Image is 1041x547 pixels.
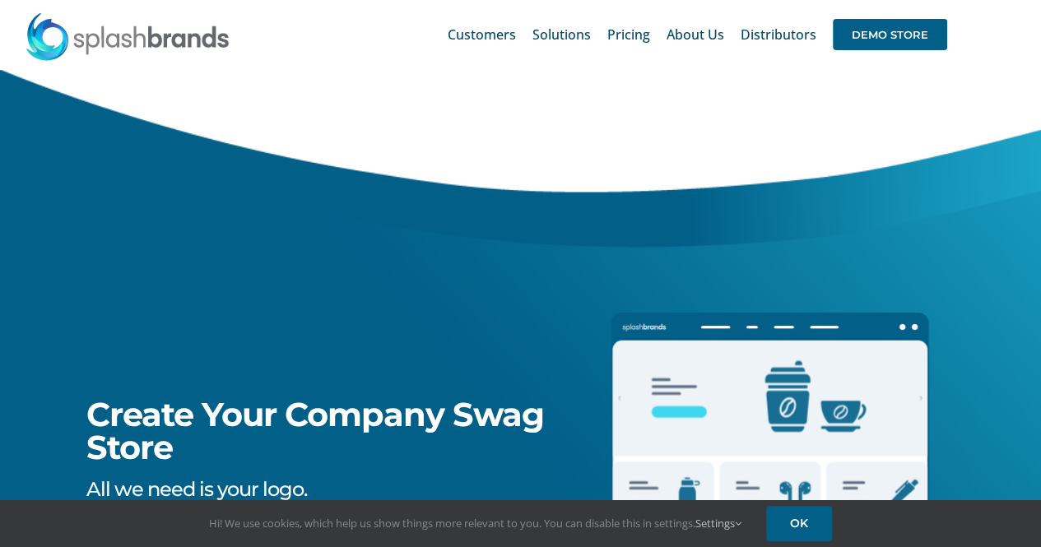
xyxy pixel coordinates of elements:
[695,516,741,531] a: Settings
[25,12,230,61] img: SplashBrands.com Logo
[766,506,832,541] a: OK
[448,8,947,61] nav: Main Menu
[532,28,591,41] span: Solutions
[833,8,947,61] a: DEMO STORE
[448,28,516,41] span: Customers
[833,19,947,50] span: DEMO STORE
[86,394,544,467] span: Create Your Company Swag Store
[741,28,816,41] span: Distributors
[667,28,724,41] span: About Us
[448,8,516,61] a: Customers
[741,8,816,61] a: Distributors
[607,8,650,61] a: Pricing
[86,477,307,501] span: All we need is your logo.
[209,516,741,531] span: Hi! We use cookies, which help us show things more relevant to you. You can disable this in setti...
[607,28,650,41] span: Pricing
